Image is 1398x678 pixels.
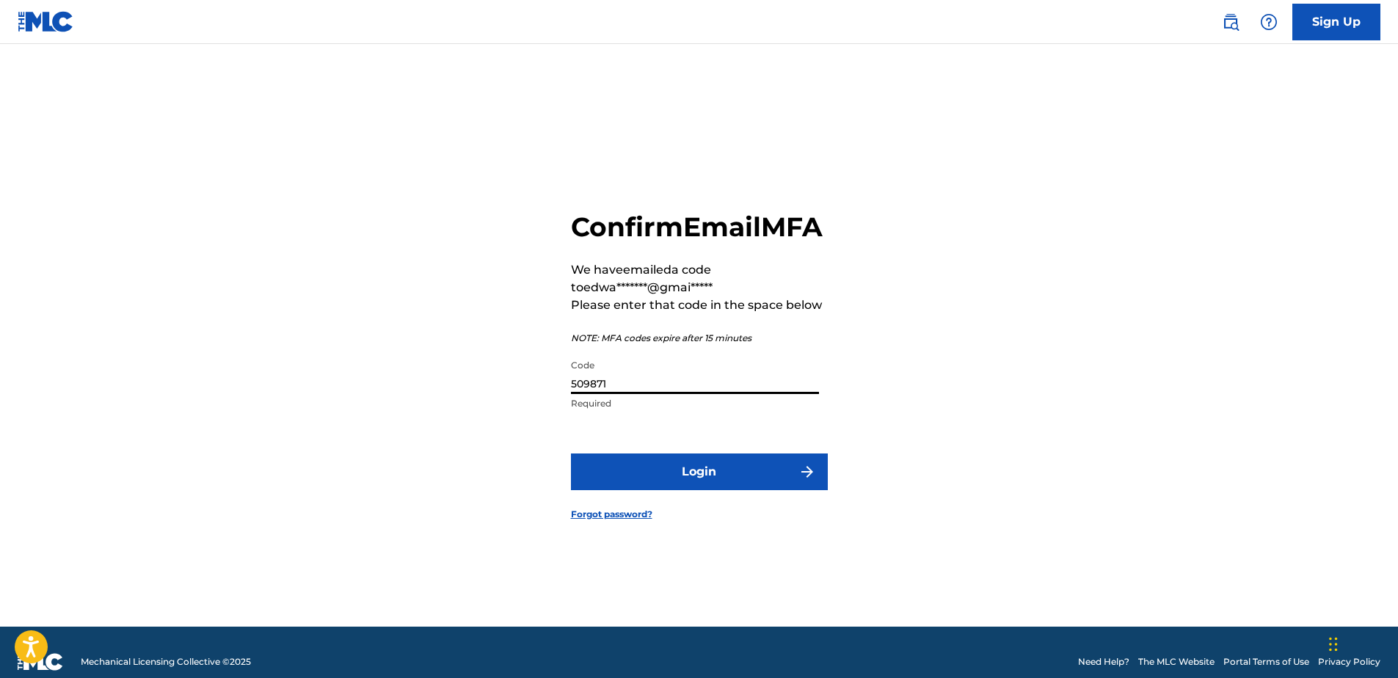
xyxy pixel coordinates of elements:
[1223,655,1309,668] a: Portal Terms of Use
[1222,13,1239,31] img: search
[571,296,828,314] p: Please enter that code in the space below
[1318,655,1380,668] a: Privacy Policy
[1292,4,1380,40] a: Sign Up
[1078,655,1129,668] a: Need Help?
[18,653,63,671] img: logo
[798,463,816,481] img: f7272a7cc735f4ea7f67.svg
[1216,7,1245,37] a: Public Search
[1325,608,1398,678] iframe: Chat Widget
[571,397,819,410] p: Required
[571,211,828,244] h2: Confirm Email MFA
[1254,7,1284,37] div: Help
[571,508,652,521] a: Forgot password?
[571,453,828,490] button: Login
[1260,13,1278,31] img: help
[571,332,828,345] p: NOTE: MFA codes expire after 15 minutes
[1329,622,1338,666] div: Drag
[81,655,251,668] span: Mechanical Licensing Collective © 2025
[1138,655,1215,668] a: The MLC Website
[18,11,74,32] img: MLC Logo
